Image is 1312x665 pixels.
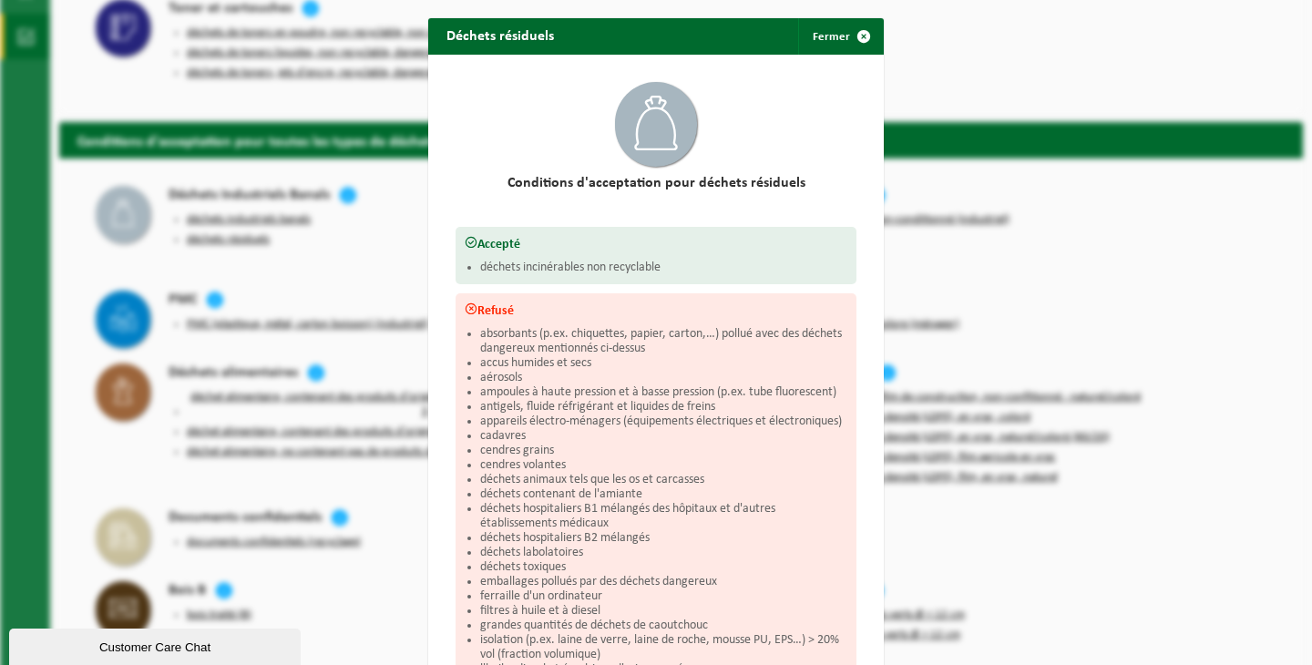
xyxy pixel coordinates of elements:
h2: Déchets résiduels [428,18,572,53]
li: déchets labolatoires [480,546,847,560]
button: Fermer [798,18,882,55]
h3: Refusé [465,302,847,318]
li: antigels, fluide réfrigérant et liquides de freins [480,400,847,414]
li: appareils électro-ménagers (équipements électriques et électroniques) [480,414,847,429]
iframe: chat widget [9,625,304,665]
li: déchets hospitaliers B1 mélangés des hôpitaux et d'autres établissements médicaux [480,502,847,531]
li: cendres grains [480,444,847,458]
li: absorbants (p.ex. chiquettes, papier, carton,…) pollué avec des déchets dangereux mentionnés ci-d... [480,327,847,356]
li: ferraille d'un ordinateur [480,589,847,604]
li: emballages pollués par des déchets dangereux [480,575,847,589]
h3: Accepté [465,236,847,251]
li: aérosols [480,371,847,385]
li: déchets animaux tels que les os et carcasses [480,473,847,487]
li: filtres à huile et à diesel [480,604,847,619]
li: grandes quantités de déchets de caoutchouc [480,619,847,633]
li: isolation (p.ex. laine de verre, laine de roche, mousse PU, EPS…) > 20% vol (fraction volumique) [480,633,847,662]
li: cadavres [480,429,847,444]
li: déchets incinérables non recyclable [480,261,847,275]
h2: Conditions d'acceptation pour déchets résiduels [456,176,856,190]
li: déchets contenant de l'amiante [480,487,847,502]
li: cendres volantes [480,458,847,473]
li: accus humides et secs [480,356,847,371]
li: ampoules à haute pression et à basse pression (p.ex. tube fluorescent) [480,385,847,400]
li: déchets toxiques [480,560,847,575]
li: déchets hospitaliers B2 mélangés [480,531,847,546]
